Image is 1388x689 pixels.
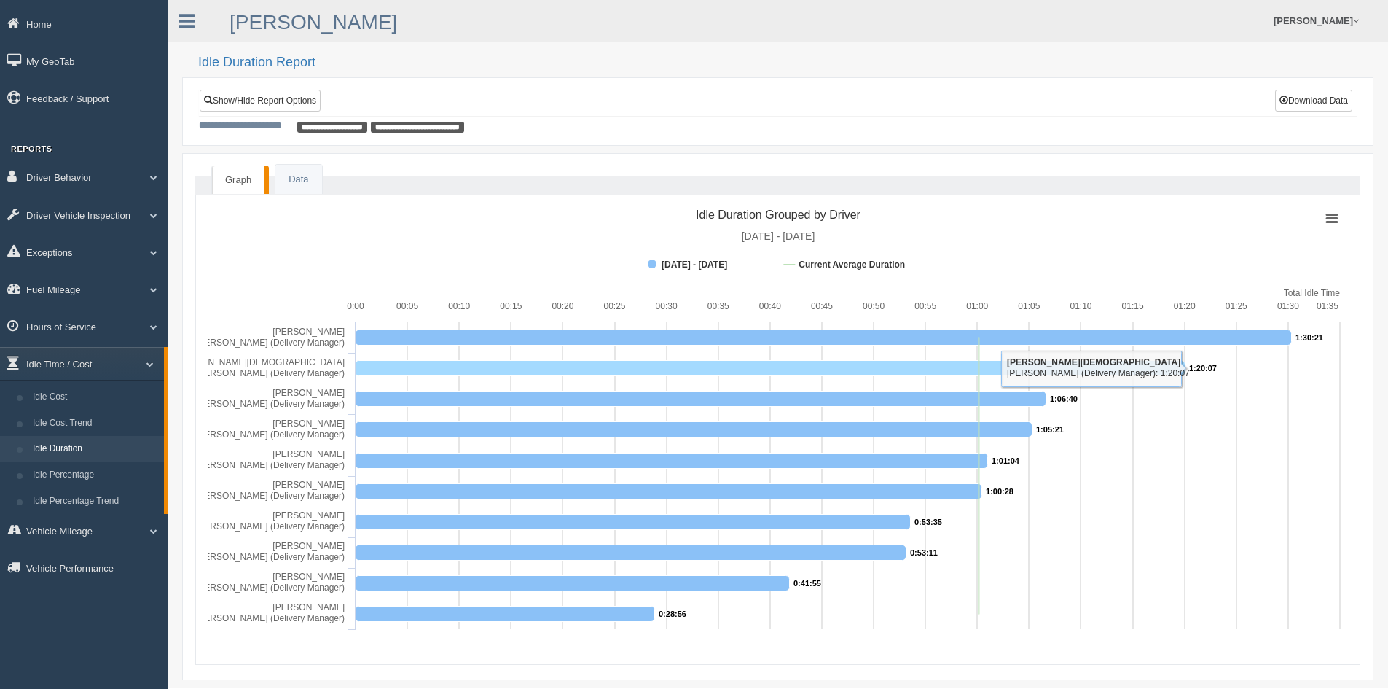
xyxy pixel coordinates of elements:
a: Show/Hide Report Options [200,90,321,112]
tspan: [PERSON_NAME] (Delivery Manager) [196,338,345,348]
tspan: [PERSON_NAME] (Delivery Manager) [196,460,345,470]
tspan: 1:06:40 [1050,394,1078,403]
a: Idle Duration [26,436,164,462]
tspan: 0:41:55 [793,579,821,588]
text: 00:15 [500,301,522,311]
text: 01:10 [1070,301,1091,311]
tspan: 1:30:21 [1295,333,1323,342]
text: 00:55 [914,301,936,311]
a: Idle Percentage [26,462,164,488]
tspan: [PERSON_NAME] (Delivery Manager) [196,491,345,501]
tspan: 0:53:11 [910,548,938,557]
tspan: [DATE] - [DATE] [742,230,815,242]
tspan: [PERSON_NAME] [272,327,345,337]
a: Graph [212,166,264,195]
tspan: 1:01:04 [992,456,1020,465]
tspan: [PERSON_NAME] (Delivery Manager) [196,399,345,409]
text: 01:20 [1174,301,1196,311]
text: 01:35 [1317,301,1338,311]
tspan: 1:20:07 [1189,364,1217,373]
tspan: Idle Duration Grouped by Driver [696,209,861,221]
tspan: [PERSON_NAME] (Delivery Manager) [196,583,345,593]
text: 00:40 [759,301,781,311]
tspan: [PERSON_NAME] [272,388,345,398]
text: 0:00 [347,301,364,311]
tspan: [PERSON_NAME] [272,572,345,582]
tspan: [PERSON_NAME] [272,419,345,429]
tspan: 0:28:56 [659,610,686,618]
tspan: [PERSON_NAME] [272,602,345,612]
a: Idle Percentage Trend [26,488,164,515]
a: Idle Cost [26,384,164,410]
tspan: Total Idle Time [1284,288,1341,298]
tspan: 1:00:28 [986,487,1013,496]
tspan: [PERSON_NAME] [272,510,345,521]
text: 01:05 [1018,301,1040,311]
text: 00:45 [811,301,833,311]
tspan: [PERSON_NAME] (Delivery Manager) [196,613,345,623]
text: 01:30 [1277,301,1299,311]
tspan: [PERSON_NAME][DEMOGRAPHIC_DATA] [175,357,345,367]
tspan: 1:05:21 [1036,425,1064,434]
text: 01:25 [1226,301,1247,311]
text: 00:20 [552,301,573,311]
text: 00:10 [448,301,470,311]
text: 01:00 [966,301,988,311]
tspan: [PERSON_NAME] [272,541,345,551]
a: Data [275,165,321,195]
tspan: [PERSON_NAME] (Delivery Manager) [196,521,345,532]
tspan: [PERSON_NAME] (Delivery Manager) [196,552,345,562]
text: 00:05 [396,301,418,311]
tspan: [DATE] - [DATE] [662,260,727,270]
text: 00:30 [656,301,678,311]
h2: Idle Duration Report [198,55,1373,70]
text: 01:15 [1122,301,1144,311]
tspan: [PERSON_NAME] [272,449,345,459]
a: [PERSON_NAME] [230,11,397,34]
text: 00:25 [604,301,626,311]
tspan: [PERSON_NAME] [272,480,345,490]
text: 00:35 [707,301,729,311]
a: Idle Cost Trend [26,410,164,437]
tspan: [PERSON_NAME] (Delivery Manager) [196,429,345,440]
text: 00:50 [863,301,885,311]
tspan: 0:53:35 [914,518,942,526]
tspan: Current Average Duration [799,260,905,270]
button: Download Data [1275,90,1352,112]
tspan: [PERSON_NAME] (Delivery Manager) [196,368,345,378]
